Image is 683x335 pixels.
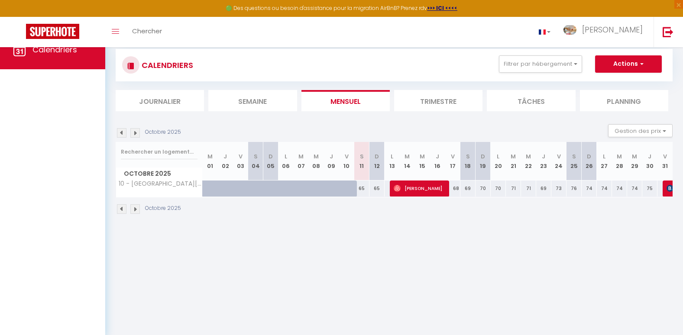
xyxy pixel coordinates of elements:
[566,142,582,180] th: 25
[476,142,491,180] th: 19
[269,152,273,161] abbr: D
[632,152,637,161] abbr: M
[608,124,673,137] button: Gestion des prix
[298,152,304,161] abbr: M
[580,90,668,111] li: Planning
[511,152,516,161] abbr: M
[642,180,657,196] div: 75
[339,142,354,180] th: 10
[285,152,287,161] abbr: L
[491,180,506,196] div: 70
[394,90,482,111] li: Trimestre
[394,180,444,196] span: [PERSON_NAME]
[223,152,227,161] abbr: J
[278,142,294,180] th: 06
[369,142,385,180] th: 12
[354,142,369,180] th: 11
[612,142,627,180] th: 28
[145,204,181,213] p: Octobre 2025
[597,180,612,196] div: 74
[436,152,439,161] abbr: J
[487,90,575,111] li: Tâches
[526,152,531,161] abbr: M
[563,25,576,35] img: ...
[460,142,476,180] th: 18
[497,152,499,161] abbr: L
[506,180,521,196] div: 71
[542,152,545,161] abbr: J
[557,152,561,161] abbr: V
[324,142,339,180] th: 09
[208,90,297,111] li: Semaine
[491,142,506,180] th: 20
[595,55,662,73] button: Actions
[603,152,605,161] abbr: L
[145,128,181,136] p: Octobre 2025
[582,142,597,180] th: 26
[451,152,455,161] abbr: V
[663,26,673,37] img: logout
[385,142,400,180] th: 13
[391,152,393,161] abbr: L
[32,44,77,55] span: Calendriers
[627,180,642,196] div: 74
[427,4,457,12] a: >>> ICI <<<<
[254,152,258,161] abbr: S
[551,180,566,196] div: 73
[415,142,430,180] th: 15
[294,142,309,180] th: 07
[309,142,324,180] th: 08
[521,142,536,180] th: 22
[476,180,491,196] div: 70
[420,152,425,161] abbr: M
[116,90,204,111] li: Journalier
[445,180,460,196] div: 68
[405,152,410,161] abbr: M
[400,142,415,180] th: 14
[551,142,566,180] th: 24
[627,142,642,180] th: 29
[506,142,521,180] th: 21
[499,55,582,73] button: Filtrer par hébergement
[481,152,485,161] abbr: D
[369,180,385,196] div: 65
[612,180,627,196] div: 74
[207,152,213,161] abbr: M
[126,17,168,47] a: Chercher
[301,90,390,111] li: Mensuel
[445,142,460,180] th: 17
[536,142,551,180] th: 23
[330,152,333,161] abbr: J
[587,152,591,161] abbr: D
[218,142,233,180] th: 02
[582,180,597,196] div: 74
[460,180,476,196] div: 69
[345,152,349,161] abbr: V
[117,180,204,187] span: 10 - [GEOGRAPHIC_DATA][STREET_ADDRESS]
[121,144,197,160] input: Rechercher un logement...
[233,142,248,180] th: 03
[521,180,536,196] div: 71
[657,142,673,180] th: 31
[557,17,654,47] a: ... [PERSON_NAME]
[248,142,263,180] th: 04
[375,152,379,161] abbr: D
[582,24,643,35] span: [PERSON_NAME]
[466,152,470,161] abbr: S
[132,26,162,35] span: Chercher
[648,152,651,161] abbr: J
[360,152,364,161] abbr: S
[239,152,243,161] abbr: V
[642,142,657,180] th: 30
[572,152,576,161] abbr: S
[263,142,278,180] th: 05
[566,180,582,196] div: 76
[536,180,551,196] div: 69
[139,55,193,75] h3: CALENDRIERS
[617,152,622,161] abbr: M
[203,142,218,180] th: 01
[116,167,202,180] span: Octobre 2025
[354,180,369,196] div: 65
[597,142,612,180] th: 27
